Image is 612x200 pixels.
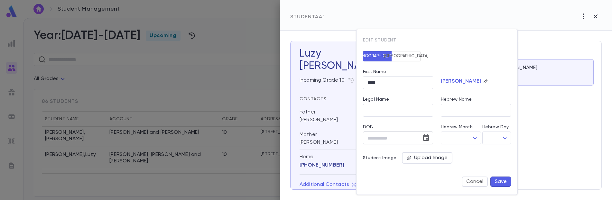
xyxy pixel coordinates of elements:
[441,132,481,144] div: ​
[363,51,392,61] button: [DEMOGRAPHIC_DATA]
[441,78,481,85] p: [PERSON_NAME]
[363,69,386,74] label: First Name
[363,38,396,42] span: Edit student
[482,132,511,144] div: ​
[482,124,509,130] label: Hebrew Day
[420,132,432,144] button: Choose date
[462,177,488,187] button: Cancel
[363,155,397,160] p: Student Image
[402,152,452,164] div: Upload Image
[363,97,389,102] label: Legal Name
[392,51,421,61] button: [DEMOGRAPHIC_DATA]
[490,177,511,187] button: Save
[363,124,433,130] label: DOB
[441,124,473,130] label: Hebrew Month
[441,97,472,102] label: Hebrew Name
